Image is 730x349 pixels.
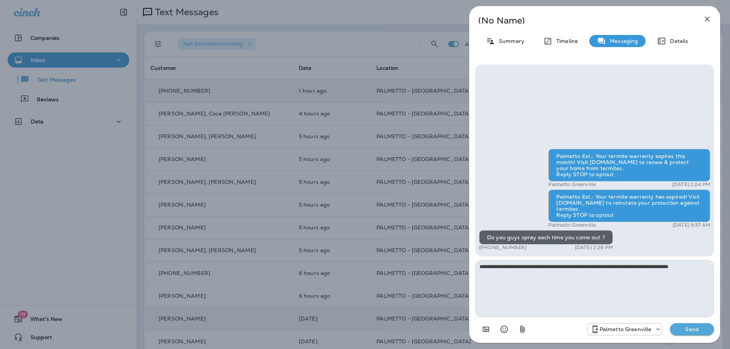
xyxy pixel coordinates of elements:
[673,222,710,228] p: [DATE] 9:37 AM
[575,245,613,251] p: [DATE] 2:26 PM
[670,323,714,335] button: Send
[548,149,710,182] div: Palmetto Ext.: Your termite warranty expires this month! Visit [DOMAIN_NAME] to renew & protect y...
[672,182,710,188] p: [DATE] 2:24 PM
[606,38,638,44] p: Messaging
[479,230,613,245] div: Do you guys spray each time you come out ?
[479,245,527,251] p: [PHONE_NUMBER]
[600,326,652,332] p: Palmetto Greenville
[676,326,708,333] p: Send
[548,182,596,188] p: Palmetto Greenville
[478,17,686,24] p: (No Name)
[587,325,662,334] div: +1 (864) 385-1074
[548,222,596,228] p: Palmetto Greenville
[548,190,710,222] div: Palmetto Ext.: Your termite warranty has expired! Visit [DOMAIN_NAME] to reinstate your protectio...
[666,38,688,44] p: Details
[478,322,494,337] button: Add in a premade template
[495,38,524,44] p: Summary
[552,38,578,44] p: Timeline
[497,322,512,337] button: Select an emoji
